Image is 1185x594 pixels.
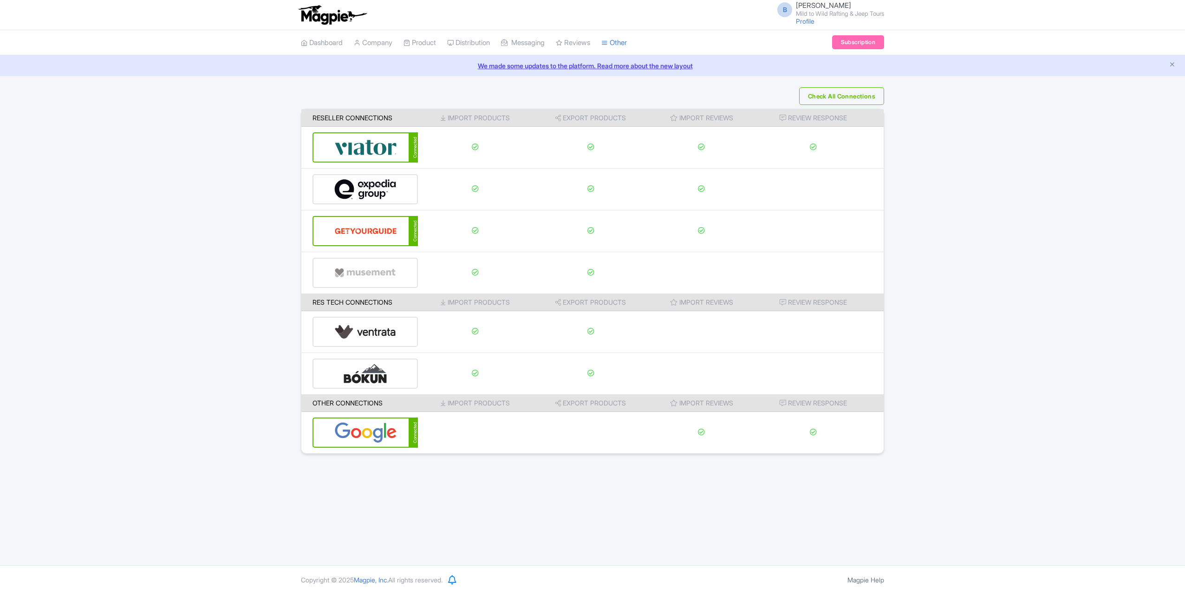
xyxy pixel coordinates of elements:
a: Other [601,30,627,56]
a: Reviews [556,30,590,56]
th: Import Reviews [649,109,754,127]
a: Connected [313,132,418,163]
a: Company [354,30,392,56]
small: Mild to Wild Rafting & Jeep Tours [796,11,884,17]
a: Distribution [447,30,490,56]
span: B [777,2,792,17]
a: Connected [313,216,418,246]
a: B [PERSON_NAME] Mild to Wild Rafting & Jeep Tours [772,2,884,17]
span: Magpie, Inc. [354,576,388,584]
th: Reseller Connections [301,109,418,127]
div: Copyright © 2025 All rights reserved. [295,575,448,585]
th: Export Products [532,394,649,412]
th: Import Reviews [649,394,754,412]
th: Import Products [418,294,533,311]
a: Magpie Help [847,576,884,584]
a: Dashboard [301,30,343,56]
th: Review Response [754,109,884,127]
th: Review Response [754,294,884,311]
a: We made some updates to the platform. Read more about the new layout [6,61,1179,71]
th: Import Products [418,394,533,412]
th: Import Reviews [649,294,754,311]
div: Connected [409,216,418,246]
img: bokun-9d666bd0d1b458dbc8a9c3d52590ba5a.svg [334,359,397,388]
th: Export Products [532,294,649,311]
button: Close announcement [1169,60,1176,71]
button: Check All Connections [799,87,884,105]
span: [PERSON_NAME] [796,1,851,10]
th: Export Products [532,109,649,127]
img: get_your_guide-5a6366678479520ec94e3f9d2b9f304b.svg [334,217,397,245]
div: Connected [409,132,418,163]
th: Other Connections [301,394,418,412]
img: logo-ab69f6fb50320c5b225c76a69d11143b.png [296,5,368,25]
img: musement-dad6797fd076d4ac540800b229e01643.svg [334,259,397,287]
img: ventrata-b8ee9d388f52bb9ce077e58fa33de912.svg [334,318,397,346]
th: Review Response [754,394,884,412]
a: Connected [313,418,418,448]
a: Profile [796,17,814,25]
div: Connected [409,418,418,448]
th: Res Tech Connections [301,294,418,311]
img: viator-e2bf771eb72f7a6029a5edfbb081213a.svg [334,133,397,162]
a: Messaging [501,30,545,56]
th: Import Products [418,109,533,127]
a: Subscription [832,35,884,49]
img: google-96de159c2084212d3cdd3c2fb262314c.svg [334,418,397,447]
a: Product [404,30,436,56]
img: expedia-9e2f273c8342058d41d2cc231867de8b.svg [334,175,397,203]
